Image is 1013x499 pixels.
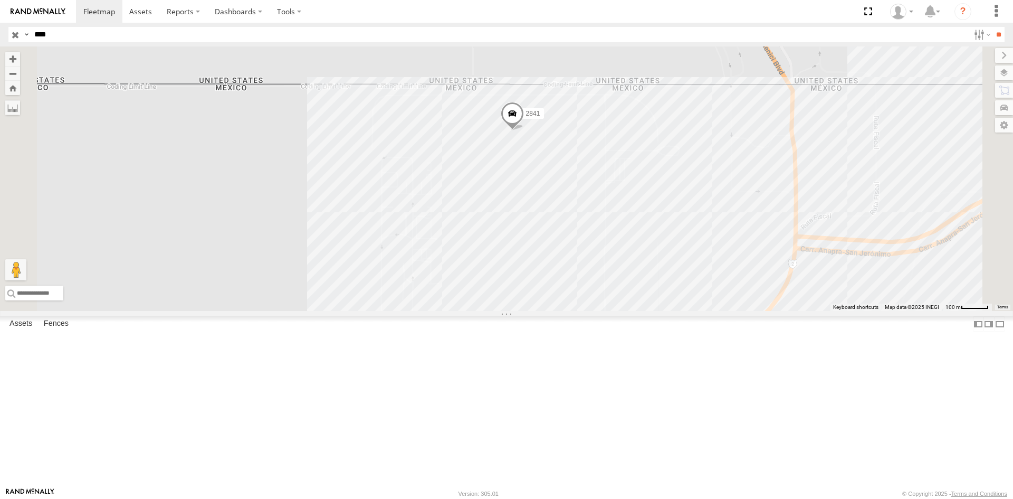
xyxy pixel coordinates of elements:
div: Version: 305.01 [458,491,499,497]
button: Zoom in [5,52,20,66]
label: Dock Summary Table to the Left [973,316,983,332]
label: Map Settings [995,118,1013,133]
div: foxconn f [886,4,917,20]
label: Fences [39,317,74,332]
a: Terms and Conditions [951,491,1007,497]
div: © Copyright 2025 - [902,491,1007,497]
label: Assets [4,317,37,332]
span: 100 m [945,304,961,310]
i: ? [954,3,971,20]
button: Map Scale: 100 m per 49 pixels [942,304,992,311]
label: Measure [5,100,20,115]
button: Zoom Home [5,81,20,95]
a: Visit our Website [6,488,54,499]
a: Terms [997,305,1008,309]
label: Search Query [22,27,31,42]
label: Dock Summary Table to the Right [983,316,994,332]
span: Map data ©2025 INEGI [885,304,939,310]
span: 2841 [526,110,540,117]
label: Search Filter Options [970,27,992,42]
button: Keyboard shortcuts [833,304,878,311]
label: Hide Summary Table [995,316,1005,332]
img: rand-logo.svg [11,8,65,15]
button: Drag Pegman onto the map to open Street View [5,259,26,280]
button: Zoom out [5,66,20,81]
